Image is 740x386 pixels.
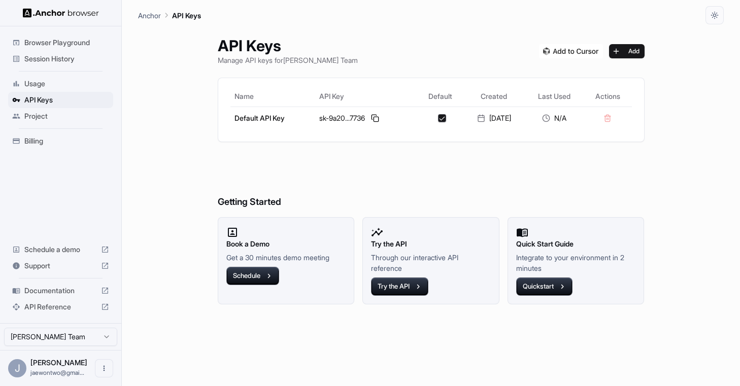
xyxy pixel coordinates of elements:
[24,54,109,64] span: Session History
[218,154,645,209] h6: Getting Started
[24,79,109,89] span: Usage
[24,38,109,48] span: Browser Playground
[218,55,358,65] p: Manage API keys for [PERSON_NAME] Team
[8,133,113,149] div: Billing
[609,44,645,58] button: Add
[371,277,428,296] button: Try the API
[24,136,109,146] span: Billing
[369,112,381,124] button: Copy API key
[30,358,87,367] span: Jaewon Sim
[371,252,491,273] p: Through our interactive API reference
[24,95,109,105] span: API Keys
[463,86,525,107] th: Created
[23,8,99,18] img: Anchor Logo
[226,252,346,263] p: Get a 30 minutes demo meeting
[8,258,113,274] div: Support
[8,34,113,51] div: Browser Playground
[539,44,603,58] img: Add anchorbrowser MCP server to Cursor
[138,10,161,21] p: Anchor
[138,10,201,21] nav: breadcrumb
[8,51,113,67] div: Session History
[8,92,113,108] div: API Keys
[516,277,573,296] button: Quickstart
[8,359,26,377] div: J
[24,302,97,312] span: API Reference
[24,261,97,271] span: Support
[315,86,417,107] th: API Key
[8,283,113,299] div: Documentation
[230,107,315,129] td: Default API Key
[467,113,521,123] div: [DATE]
[319,112,413,124] div: sk-9a20...7736
[8,299,113,315] div: API Reference
[525,86,584,107] th: Last Used
[8,108,113,124] div: Project
[230,86,315,107] th: Name
[226,267,279,285] button: Schedule
[172,10,201,21] p: API Keys
[95,359,113,377] button: Open menu
[24,111,109,121] span: Project
[24,286,97,296] span: Documentation
[218,37,358,55] h1: API Keys
[226,238,346,250] h2: Book a Demo
[516,252,636,273] p: Integrate to your environment in 2 minutes
[417,86,463,107] th: Default
[8,76,113,92] div: Usage
[8,241,113,258] div: Schedule a demo
[516,238,636,250] h2: Quick Start Guide
[529,113,580,123] div: N/A
[584,86,632,107] th: Actions
[30,369,84,376] span: jaewontwo@gmail.com
[24,244,97,255] span: Schedule a demo
[371,238,491,250] h2: Try the API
